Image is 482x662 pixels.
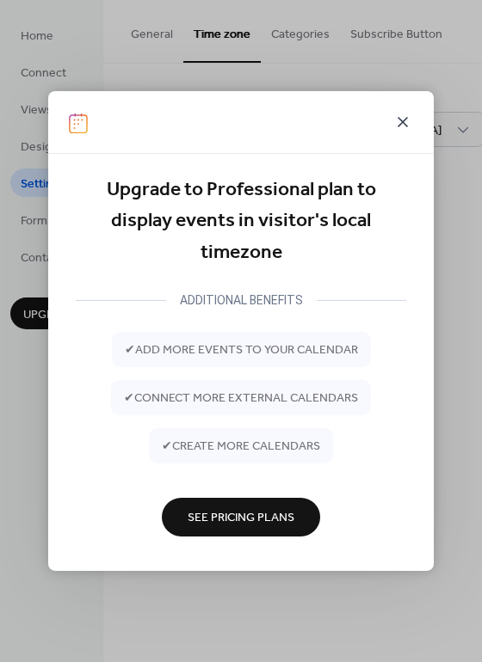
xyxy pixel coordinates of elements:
span: ✔ connect more external calendars [124,390,358,408]
div: Upgrade to Professional plan to display events in visitor's local timezone [76,175,406,268]
img: logo-icon [69,113,88,133]
div: ADDITIONAL BENEFITS [166,290,317,310]
span: ✔ create more calendars [162,438,320,457]
button: See Pricing Plans [162,498,320,536]
span: See Pricing Plans [188,510,294,528]
span: ✔ add more events to your calendar [125,342,358,360]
